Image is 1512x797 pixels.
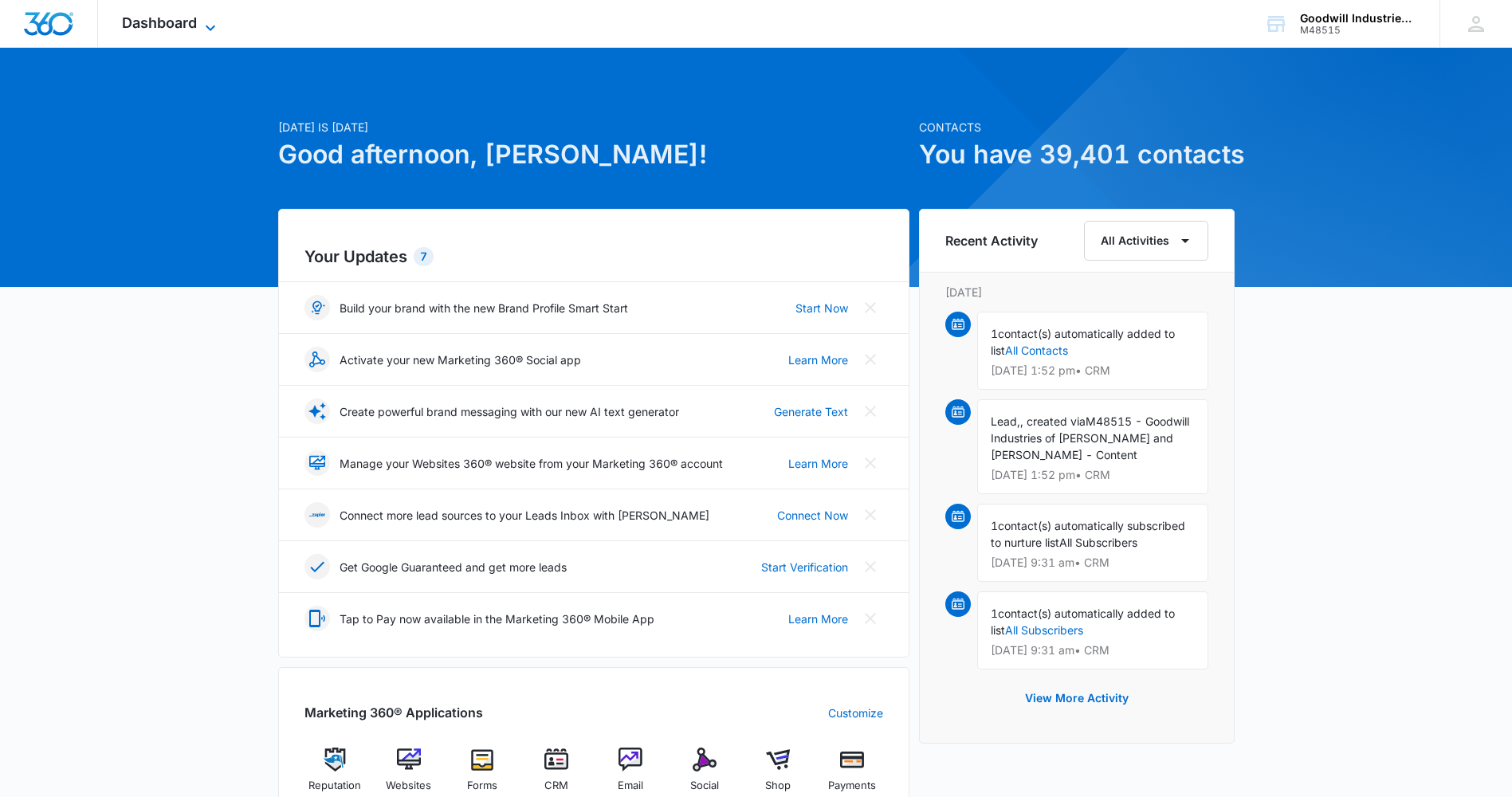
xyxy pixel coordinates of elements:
button: View More Activity [1009,679,1145,717]
p: Create powerful brand messaging with our new AI text generator [340,403,679,420]
span: Dashboard [122,14,197,31]
button: Close [858,347,883,372]
span: Websites [386,778,431,794]
span: 1 [991,519,998,532]
a: Generate Text [774,403,848,420]
p: [DATE] is [DATE] [278,119,909,135]
p: Get Google Guaranteed and get more leads [340,559,567,575]
h2: Marketing 360® Applications [304,703,483,722]
p: Activate your new Marketing 360® Social app [340,351,581,368]
div: account id [1300,25,1416,36]
p: [DATE] 9:31 am • CRM [991,557,1195,568]
a: All Subscribers [1005,623,1083,637]
a: Start Now [795,300,848,316]
button: Close [858,606,883,631]
span: contact(s) automatically subscribed to nurture list [991,519,1185,549]
button: Close [858,450,883,476]
p: [DATE] 1:52 pm • CRM [991,365,1195,376]
button: Close [858,554,883,579]
button: Close [858,502,883,528]
p: [DATE] 9:31 am • CRM [991,645,1195,656]
span: CRM [544,778,568,794]
p: [DATE] 1:52 pm • CRM [991,469,1195,481]
h2: Your Updates [304,245,883,269]
a: All Contacts [1005,344,1068,357]
a: Connect Now [777,507,848,524]
span: Payments [828,778,876,794]
span: M48515 - Goodwill Industries of [PERSON_NAME] and [PERSON_NAME] - Content [991,414,1189,461]
a: Learn More [788,351,848,368]
a: Start Verification [761,559,848,575]
p: Tap to Pay now available in the Marketing 360® Mobile App [340,611,654,627]
button: Close [858,295,883,320]
span: Shop [765,778,791,794]
p: Build your brand with the new Brand Profile Smart Start [340,300,628,316]
div: 7 [414,247,434,266]
span: Forms [467,778,497,794]
div: account name [1300,12,1416,25]
p: Contacts [919,119,1235,135]
button: All Activities [1084,221,1208,261]
a: Learn More [788,455,848,472]
span: Lead, [991,414,1020,428]
h1: You have 39,401 contacts [919,135,1235,174]
span: All Subscribers [1059,536,1137,549]
a: Learn More [788,611,848,627]
p: Manage your Websites 360® website from your Marketing 360® account [340,455,723,472]
span: Social [690,778,719,794]
span: , created via [1020,414,1086,428]
span: 1 [991,327,998,340]
p: Connect more lead sources to your Leads Inbox with [PERSON_NAME] [340,507,709,524]
h6: Recent Activity [945,231,1038,250]
span: Email [618,778,643,794]
button: Close [858,398,883,424]
a: Customize [828,705,883,721]
span: 1 [991,607,998,620]
p: [DATE] [945,284,1208,300]
span: contact(s) automatically added to list [991,327,1175,357]
h1: Good afternoon, [PERSON_NAME]! [278,135,909,174]
span: Reputation [308,778,361,794]
span: contact(s) automatically added to list [991,607,1175,637]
